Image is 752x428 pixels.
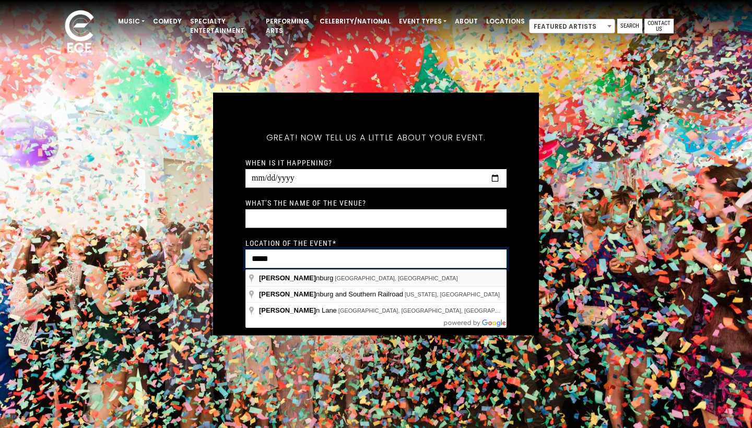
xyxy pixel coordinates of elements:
a: Music [114,13,149,30]
span: n Lane [259,306,338,314]
span: Featured Artists [530,19,615,34]
span: nburg and Southern Railroad [259,290,405,298]
label: Location of the event [245,239,336,248]
span: nburg [259,274,335,282]
img: ece_new_logo_whitev2-1.png [53,7,105,58]
a: Specialty Entertainment [186,13,262,40]
a: Contact Us [644,19,674,33]
a: Celebrity/National [315,13,395,30]
a: Performing Arts [262,13,315,40]
span: [PERSON_NAME] [259,290,316,298]
span: Featured Artists [529,19,615,33]
span: [GEOGRAPHIC_DATA], [GEOGRAPHIC_DATA] [335,275,457,281]
a: Event Types [395,13,451,30]
label: When is it happening? [245,158,333,168]
span: [GEOGRAPHIC_DATA], [GEOGRAPHIC_DATA], [GEOGRAPHIC_DATA] [338,307,524,314]
span: [PERSON_NAME] [259,274,316,282]
a: Search [617,19,642,33]
a: Locations [482,13,529,30]
a: About [451,13,482,30]
label: What's the name of the venue? [245,198,366,208]
a: Comedy [149,13,186,30]
h5: Great! Now tell us a little about your event. [245,119,507,157]
span: [PERSON_NAME] [259,306,316,314]
span: [US_STATE], [GEOGRAPHIC_DATA] [405,291,500,298]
